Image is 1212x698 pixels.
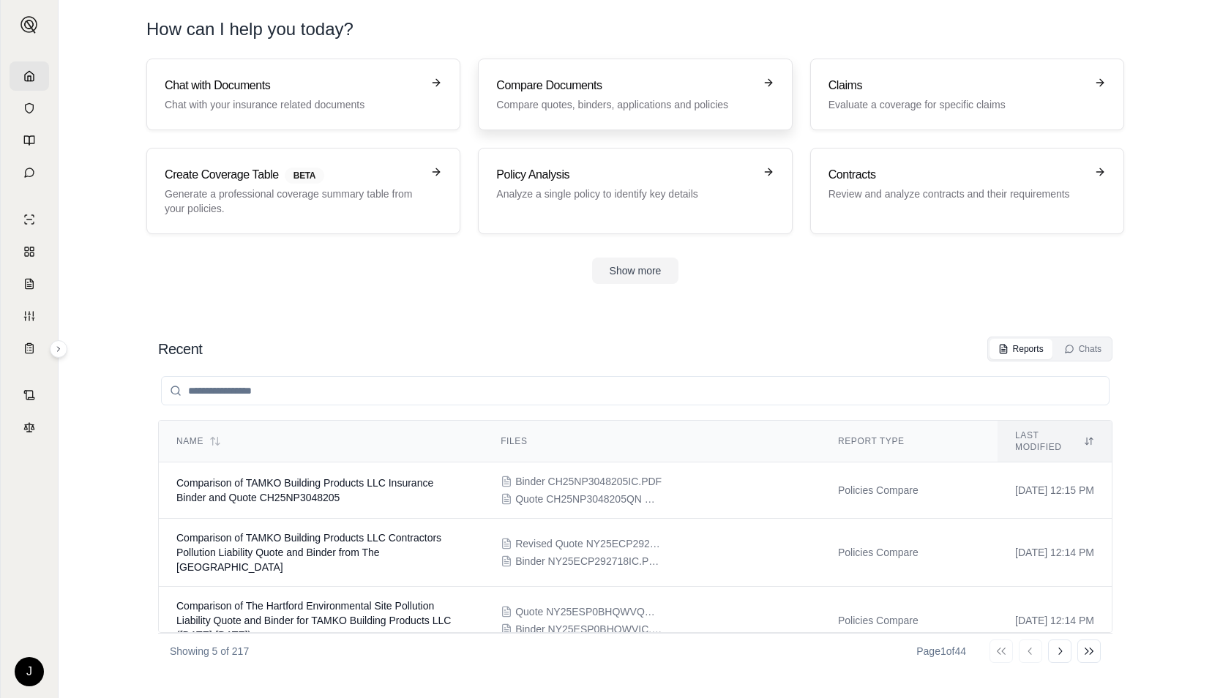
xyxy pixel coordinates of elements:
[158,339,202,359] h2: Recent
[820,587,998,655] td: Policies Compare
[496,187,753,201] p: Analyze a single policy to identify key details
[1064,343,1101,355] div: Chats
[828,97,1085,112] p: Evaluate a coverage for specific claims
[810,148,1124,234] a: ContractsReview and analyze contracts and their requirements
[916,644,966,658] div: Page 1 of 44
[820,519,998,587] td: Policies Compare
[483,421,820,462] th: Files
[496,97,753,112] p: Compare quotes, binders, applications and policies
[10,61,49,91] a: Home
[592,258,679,284] button: Show more
[990,339,1052,359] button: Reports
[828,187,1085,201] p: Review and analyze contracts and their requirements
[515,554,662,568] span: Binder NY25ECP292718IC.PDF
[478,59,792,130] a: Compare DocumentsCompare quotes, binders, applications and policies
[176,435,465,447] div: Name
[10,237,49,266] a: Policy Comparisons
[20,16,38,34] img: Expand sidebar
[15,10,44,40] button: Expand sidebar
[515,492,662,506] span: Quote CH25NP3048205QN GL PLL Hartford 25 26.PDF
[176,477,433,503] span: Comparison of TAMKO Building Products LLC Insurance Binder and Quote CH25NP3048205
[165,187,422,216] p: Generate a professional coverage summary table from your policies.
[10,94,49,123] a: Documents Vault
[10,413,49,442] a: Legal Search Engine
[1015,429,1094,453] div: Last modified
[810,59,1124,130] a: ClaimsEvaluate a coverage for specific claims
[515,622,662,637] span: Binder NY25ESP0BHQWVIC.PDF
[146,18,1124,41] h1: How can I help you today?
[285,168,324,184] span: BETA
[998,462,1112,519] td: [DATE] 12:15 PM
[15,657,44,686] div: J
[496,166,753,184] h3: Policy Analysis
[10,301,49,331] a: Custom Report
[10,269,49,299] a: Claim Coverage
[10,158,49,187] a: Chat
[998,587,1112,655] td: [DATE] 12:14 PM
[515,536,662,551] span: Revised Quote NY25ECP292718QN CPL TPL Hartford 25 26.PDF
[10,126,49,155] a: Prompt Library
[50,340,67,358] button: Expand sidebar
[515,604,662,619] span: Quote NY25ESP0BHQWVQN Site Tank Hartford 25 26.PDF
[10,334,49,363] a: Coverage Table
[146,59,460,130] a: Chat with DocumentsChat with your insurance related documents
[478,148,792,234] a: Policy AnalysisAnalyze a single policy to identify key details
[176,600,451,641] span: Comparison of The Hartford Environmental Site Pollution Liability Quote and Binder for TAMKO Buil...
[1055,339,1110,359] button: Chats
[10,205,49,234] a: Single Policy
[176,532,441,573] span: Comparison of TAMKO Building Products LLC Contractors Pollution Liability Quote and Binder from T...
[496,77,753,94] h3: Compare Documents
[998,343,1044,355] div: Reports
[820,462,998,519] td: Policies Compare
[165,77,422,94] h3: Chat with Documents
[828,77,1085,94] h3: Claims
[170,644,249,658] p: Showing 5 of 217
[820,421,998,462] th: Report Type
[10,380,49,410] a: Contract Analysis
[146,148,460,234] a: Create Coverage TableBETAGenerate a professional coverage summary table from your policies.
[998,519,1112,587] td: [DATE] 12:14 PM
[828,166,1085,184] h3: Contracts
[165,166,422,184] h3: Create Coverage Table
[165,97,422,112] p: Chat with your insurance related documents
[515,474,662,489] span: Binder CH25NP3048205IC.PDF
